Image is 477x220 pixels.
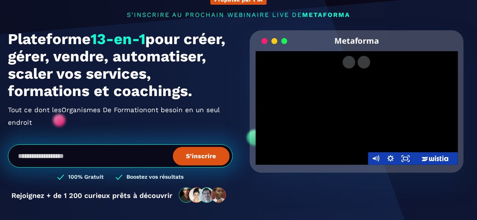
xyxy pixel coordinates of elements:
span: 13-en-1 [91,30,145,48]
p: Rejoignez + de 1 200 curieux prêts à découvrir [11,191,173,200]
h2: Metaforma [334,30,379,51]
span: Organismes De Formation [61,104,147,116]
a: Wistia Logo -- Learn More [413,152,458,165]
img: checked [115,174,122,181]
h2: Tout ce dont les ont besoin en un seul endroit [8,104,233,129]
img: checked [57,174,64,181]
h3: 100% Gratuit [68,174,104,181]
button: S’inscrire [173,147,230,165]
img: loading [262,37,288,45]
p: s'inscrire au prochain webinaire live de [8,11,469,18]
button: Mute [368,152,383,165]
img: community-people [176,187,229,203]
span: METAFORMA [302,11,350,18]
h3: Boostez vos résultats [126,174,184,181]
button: Show settings menu [383,152,398,165]
h1: Plateforme pour créer, gérer, vendre, automatiser, scaler vos services, formations et coachings. [8,30,233,100]
button: Fullscreen [398,152,413,165]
